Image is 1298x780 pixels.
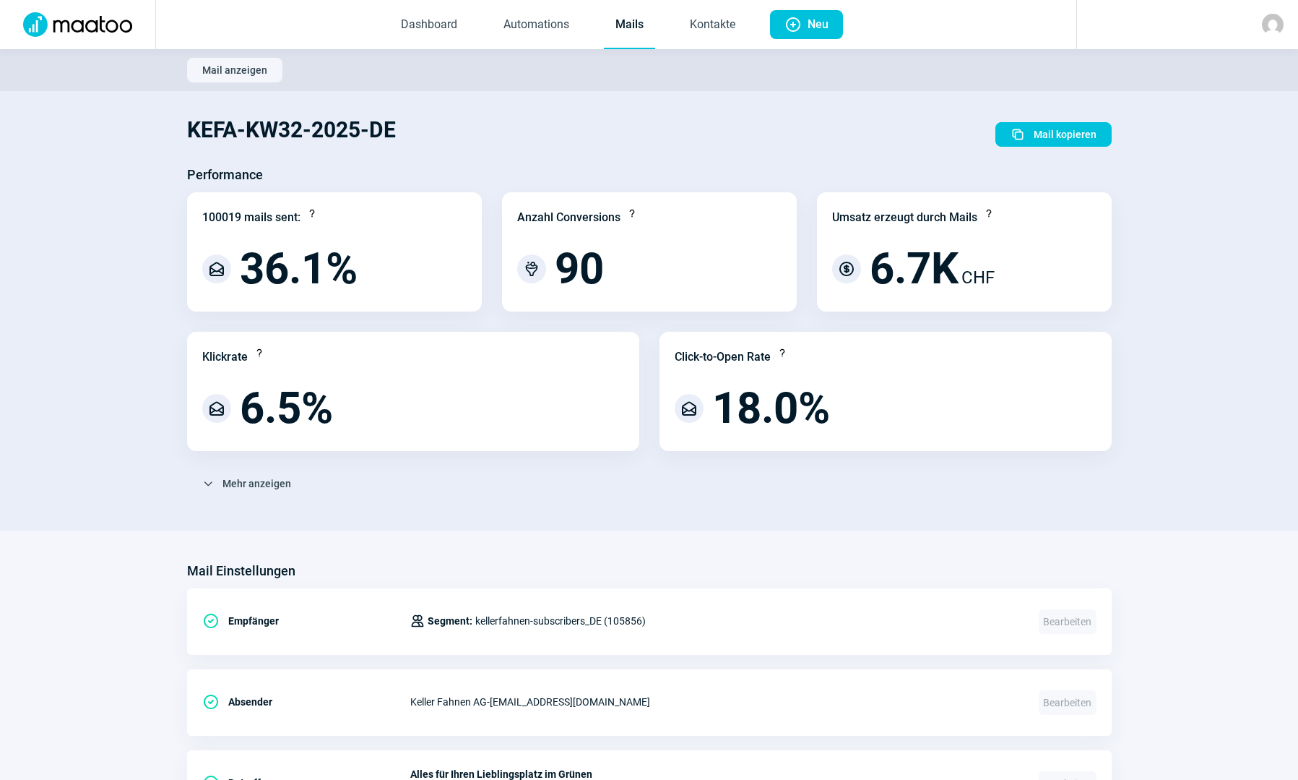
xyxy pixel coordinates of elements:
[187,106,396,155] h1: KEFA-KW32-2025-DE
[240,247,358,291] span: 36.1%
[1039,609,1096,634] span: Bearbeiten
[410,687,1021,716] div: Keller Fahnen AG - [EMAIL_ADDRESS][DOMAIN_NAME]
[1039,690,1096,715] span: Bearbeiten
[961,265,995,291] span: CHF
[187,560,295,583] h3: Mail Einstellungen
[202,209,300,226] div: 100019 mails sent:
[808,10,828,39] span: Neu
[492,1,581,49] a: Automations
[202,607,410,635] div: Empfänger
[389,1,469,49] a: Dashboard
[14,12,141,37] img: Logo
[1034,123,1096,146] span: Mail kopieren
[240,387,333,430] span: 6.5%
[770,10,843,39] button: Neu
[410,768,1021,780] span: Alles für Ihren Lieblingsplatz im Grünen
[678,1,747,49] a: Kontakte
[1262,14,1284,35] img: avatar
[410,607,646,635] div: kellerfahnen-subscribers_DE (105856)
[187,58,282,82] button: Mail anzeigen
[675,348,771,366] div: Click-to-Open Rate
[428,612,472,630] span: Segment:
[555,247,604,291] span: 90
[832,209,977,226] div: Umsatz erzeugt durch Mails
[202,687,410,716] div: Absender
[870,247,959,291] span: 6.7K
[187,471,306,496] button: Mehr anzeigen
[222,472,291,495] span: Mehr anzeigen
[517,209,620,226] div: Anzahl Conversions
[187,163,263,187] h3: Performance
[202,348,248,366] div: Klickrate
[202,59,267,82] span: Mail anzeigen
[604,1,655,49] a: Mails
[712,387,830,430] span: 18.0%
[995,122,1112,147] button: Mail kopieren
